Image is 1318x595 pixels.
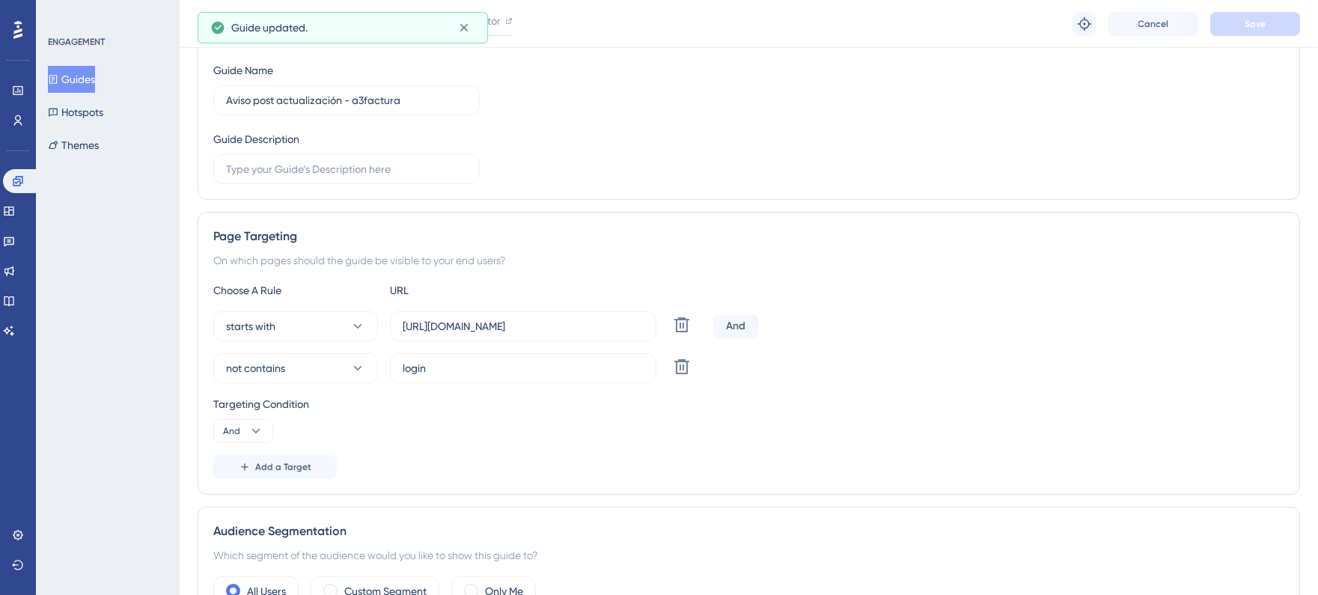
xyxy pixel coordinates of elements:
div: Audience Segmentation [213,522,1284,540]
button: starts with [213,311,378,341]
div: URL [390,281,555,299]
span: Cancel [1138,18,1169,30]
button: Hotspots [48,99,103,126]
button: Guides [48,66,95,93]
div: ENGAGEMENT [48,36,105,48]
button: And [213,419,273,443]
div: Guide Name [213,61,273,79]
span: And [223,425,240,437]
div: On which pages should the guide be visible to your end users? [213,251,1284,269]
span: Guide updated. [231,19,308,37]
input: Type your Guide’s Name here [226,92,467,109]
button: Save [1210,12,1300,36]
span: not contains [226,359,285,377]
button: Add a Target [213,455,337,479]
div: Choose A Rule [213,281,378,299]
button: not contains [213,353,378,383]
input: yourwebsite.com/path [403,318,644,335]
div: Targeting Condition [213,395,1284,413]
div: Page Targeting [213,228,1284,245]
div: Guide Description [213,130,299,148]
span: Add a Target [255,461,311,473]
span: starts with [226,317,275,335]
input: Type your Guide’s Description here [226,161,467,177]
button: Themes [48,132,99,159]
div: And [713,314,758,338]
div: Which segment of the audience would you like to show this guide to? [213,546,1284,564]
span: Save [1245,18,1266,30]
input: yourwebsite.com/path [403,360,644,376]
button: Cancel [1108,12,1198,36]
